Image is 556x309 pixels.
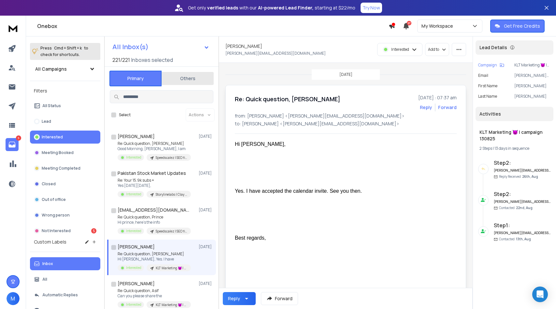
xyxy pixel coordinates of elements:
h3: Filters [30,86,100,95]
h6: [PERSON_NAME][EMAIL_ADDRESS][DOMAIN_NAME] [494,231,551,235]
p: Add to [428,47,439,52]
button: Reply [223,292,256,305]
p: Try Now [363,5,380,11]
p: Automatic Replies [42,292,78,298]
h1: [PERSON_NAME] [118,244,155,250]
p: Get only with our starting at $22/mo [188,5,355,11]
h1: [PERSON_NAME] [118,280,155,287]
p: [PERSON_NAME][EMAIL_ADDRESS][DOMAIN_NAME] [225,51,326,56]
p: Contacted [499,237,531,242]
a: 5 [6,138,19,151]
p: Interested [391,47,409,52]
strong: AI-powered Lead Finder, [258,5,313,11]
div: Open Intercom Messenger [532,287,548,302]
p: [DATE] [339,72,352,77]
h6: Step 2 : [494,159,551,167]
button: M [7,292,20,305]
button: Not Interested5 [30,224,100,237]
div: Forward [438,104,457,111]
button: Primary [109,71,162,86]
p: [DATE] [199,281,213,286]
p: Contacted [499,205,533,210]
h1: [EMAIL_ADDRESS][DOMAIN_NAME] [118,207,189,213]
button: Interested [30,131,100,144]
span: 13th, Aug [516,237,531,241]
h6: [PERSON_NAME][EMAIL_ADDRESS][DOMAIN_NAME] [494,168,551,173]
p: Out of office [42,197,66,202]
p: [DATE] : 07:37 am [418,94,457,101]
div: Best regards, [235,234,425,242]
p: Interested [126,229,141,233]
p: Hi prince, here's the info [118,220,191,225]
h1: Re: Quick question, [PERSON_NAME] [235,94,340,104]
h6: [PERSON_NAME][EMAIL_ADDRESS][DOMAIN_NAME] [494,199,551,204]
span: 221 / 221 [112,56,130,64]
p: Inbox [42,261,53,266]
p: Speedscalez | SEO firms | [GEOGRAPHIC_DATA] [156,229,187,234]
button: All Inbox(s) [107,40,215,53]
button: All Campaigns [30,63,100,76]
p: [PERSON_NAME] [514,94,551,99]
p: Wrong person [42,213,70,218]
button: Meeting Booked [30,146,100,159]
button: Out of office [30,193,100,206]
p: KLT Marketing 😈 | campaign 130825 [514,63,551,68]
button: Campaign [478,63,504,68]
p: [DATE] [199,171,213,176]
button: Try Now [361,3,382,13]
div: Reply [228,295,240,302]
p: Lead Details [479,44,507,51]
button: Others [162,71,214,86]
p: Meeting Completed [42,166,80,171]
p: KLT Marketing 😈 | campaign 130825 [156,266,187,271]
h1: Pakistan Stock Market Updates [118,170,186,176]
p: Email [478,73,488,78]
button: Meeting Completed [30,162,100,175]
span: 2 Steps [479,146,492,151]
button: All [30,273,100,286]
p: [PERSON_NAME] [514,83,551,89]
button: Lead [30,115,100,128]
p: Speedscalez | SEO firms | [GEOGRAPHIC_DATA] [156,155,187,160]
p: Re: Your 15.9k subs + [118,178,191,183]
strong: verified leads [207,5,238,11]
p: My Workspace [421,23,456,29]
h1: All Campaigns [35,66,67,72]
p: Not Interested [42,228,71,233]
p: First Name [478,83,497,89]
p: Interested [126,265,141,270]
p: to: [PERSON_NAME] <[PERSON_NAME][EMAIL_ADDRESS][DOMAIN_NAME]> [235,120,457,127]
p: Re: Quick question, Prince [118,215,191,220]
p: All Status [42,103,61,108]
p: from: [PERSON_NAME] <[PERSON_NAME][EMAIL_ADDRESS][DOMAIN_NAME]> [235,113,457,119]
p: Re: Quick question, Asif [118,288,191,293]
p: Re: Quick question, [PERSON_NAME] [118,251,191,257]
span: 27 [407,21,411,25]
p: Press to check for shortcuts. [40,45,88,58]
span: Cmd + Shift + k [53,44,83,52]
p: [DATE] [199,244,213,249]
p: Can you please share the [118,293,191,299]
h6: Step 2 : [494,190,551,198]
button: All Status [30,99,100,112]
h1: [PERSON_NAME] [225,43,262,49]
h1: Onebox [37,22,389,30]
button: Forward [261,292,298,305]
h1: KLT Marketing 😈 | campaign 130825 [479,129,549,142]
div: 5 [91,228,96,233]
div: Hi [PERSON_NAME], [235,140,425,148]
h1: All Inbox(s) [112,44,149,50]
label: Select [119,112,131,118]
img: logo [7,22,20,34]
p: KLT Marketing 😈 | campaign 130825 [156,302,187,307]
p: All [42,277,47,282]
button: Wrong person [30,209,100,222]
p: Storylinelabs | Clay campaign set 1 270825 [156,192,187,197]
p: Hi [PERSON_NAME], Yes. I have [118,257,191,262]
button: Inbox [30,257,100,270]
p: Good Morning, [PERSON_NAME], I am [118,146,191,151]
p: Closed [42,181,56,187]
p: Last Name [478,94,497,99]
